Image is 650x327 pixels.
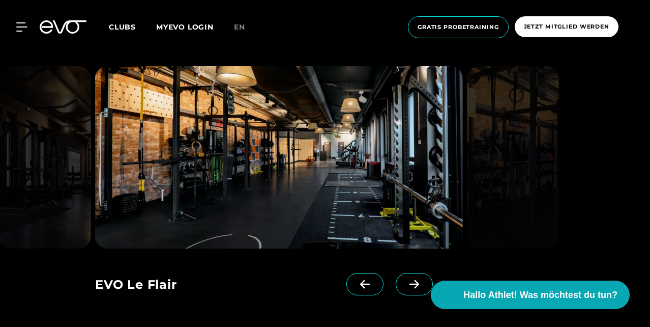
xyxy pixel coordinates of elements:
a: Gratis Probetraining [405,16,512,38]
a: MYEVO LOGIN [156,22,214,32]
span: en [234,22,245,32]
a: Clubs [109,22,156,32]
button: Hallo Athlet! Was möchtest du tun? [431,281,630,309]
span: Clubs [109,22,136,32]
img: evofitness [467,66,559,249]
a: en [234,21,257,33]
span: Jetzt Mitglied werden [524,22,609,31]
img: evofitness [95,66,463,249]
a: Jetzt Mitglied werden [512,16,622,38]
span: Hallo Athlet! Was möchtest du tun? [463,288,617,302]
span: Gratis Probetraining [418,23,499,32]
